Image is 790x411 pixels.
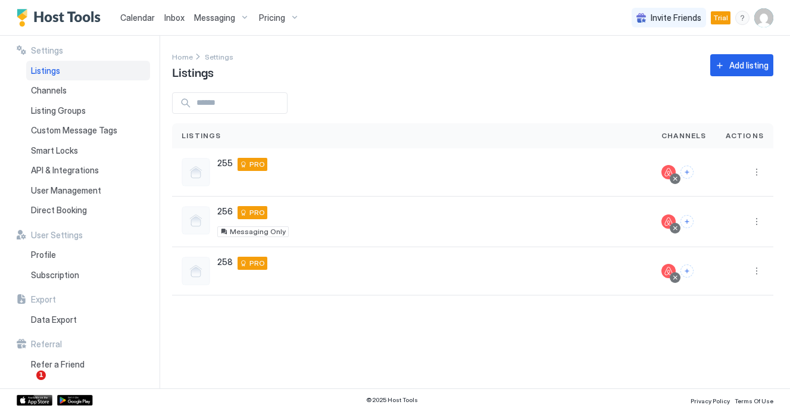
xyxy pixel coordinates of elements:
[120,11,155,24] a: Calendar
[735,11,750,25] div: menu
[710,54,773,76] button: Add listing
[713,13,728,23] span: Trial
[31,315,77,325] span: Data Export
[17,395,52,406] a: App Store
[691,394,730,406] a: Privacy Policy
[205,50,233,63] div: Breadcrumb
[205,50,233,63] a: Settings
[26,245,150,265] a: Profile
[750,214,764,229] div: menu
[750,214,764,229] button: More options
[57,395,93,406] a: Google Play Store
[249,159,265,170] span: PRO
[750,264,764,278] button: More options
[172,50,193,63] div: Breadcrumb
[31,230,83,241] span: User Settings
[217,257,233,267] span: 258
[31,294,56,305] span: Export
[26,180,150,201] a: User Management
[680,215,694,228] button: Connect channels
[31,165,99,176] span: API & Integrations
[31,45,63,56] span: Settings
[31,185,101,196] span: User Management
[172,63,214,80] span: Listings
[164,13,185,23] span: Inbox
[31,105,86,116] span: Listing Groups
[217,206,233,217] span: 256
[259,13,285,23] span: Pricing
[31,270,79,281] span: Subscription
[651,13,701,23] span: Invite Friends
[691,397,730,404] span: Privacy Policy
[205,52,233,61] span: Settings
[750,264,764,278] div: menu
[36,370,46,380] span: 1
[26,141,150,161] a: Smart Locks
[164,11,185,24] a: Inbox
[366,396,418,404] span: © 2025 Host Tools
[182,130,221,141] span: Listings
[726,130,764,141] span: Actions
[31,66,60,76] span: Listings
[249,207,265,218] span: PRO
[661,130,707,141] span: Channels
[194,13,235,23] span: Messaging
[680,264,694,278] button: Connect channels
[249,258,265,269] span: PRO
[26,120,150,141] a: Custom Message Tags
[750,165,764,179] button: More options
[31,250,56,260] span: Profile
[17,9,106,27] a: Host Tools Logo
[750,165,764,179] div: menu
[31,359,85,370] span: Refer a Friend
[31,85,67,96] span: Channels
[754,8,773,27] div: User profile
[735,394,773,406] a: Terms Of Use
[26,80,150,101] a: Channels
[680,166,694,179] button: Connect channels
[735,397,773,404] span: Terms Of Use
[120,13,155,23] span: Calendar
[172,52,193,61] span: Home
[729,59,769,71] div: Add listing
[172,50,193,63] a: Home
[192,93,287,113] input: Input Field
[31,125,117,136] span: Custom Message Tags
[26,200,150,220] a: Direct Booking
[31,205,87,216] span: Direct Booking
[26,61,150,81] a: Listings
[31,339,62,350] span: Referral
[26,160,150,180] a: API & Integrations
[31,145,78,156] span: Smart Locks
[12,370,40,399] iframe: Intercom live chat
[26,101,150,121] a: Listing Groups
[26,265,150,285] a: Subscription
[217,158,233,169] span: 255
[26,310,150,330] a: Data Export
[26,354,150,375] a: Refer a Friend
